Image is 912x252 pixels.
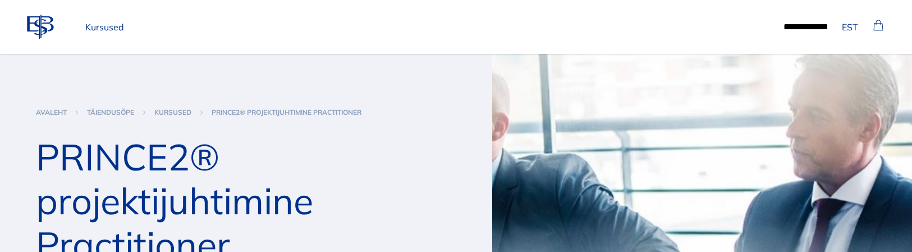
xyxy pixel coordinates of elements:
[154,108,191,117] a: kursused
[81,16,129,38] a: Kursused
[212,108,361,117] a: PRINCE2® projektijuhtimine Practitioner
[36,108,67,117] a: Avaleht
[87,108,134,117] a: täiendusõpe
[837,16,863,38] button: EST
